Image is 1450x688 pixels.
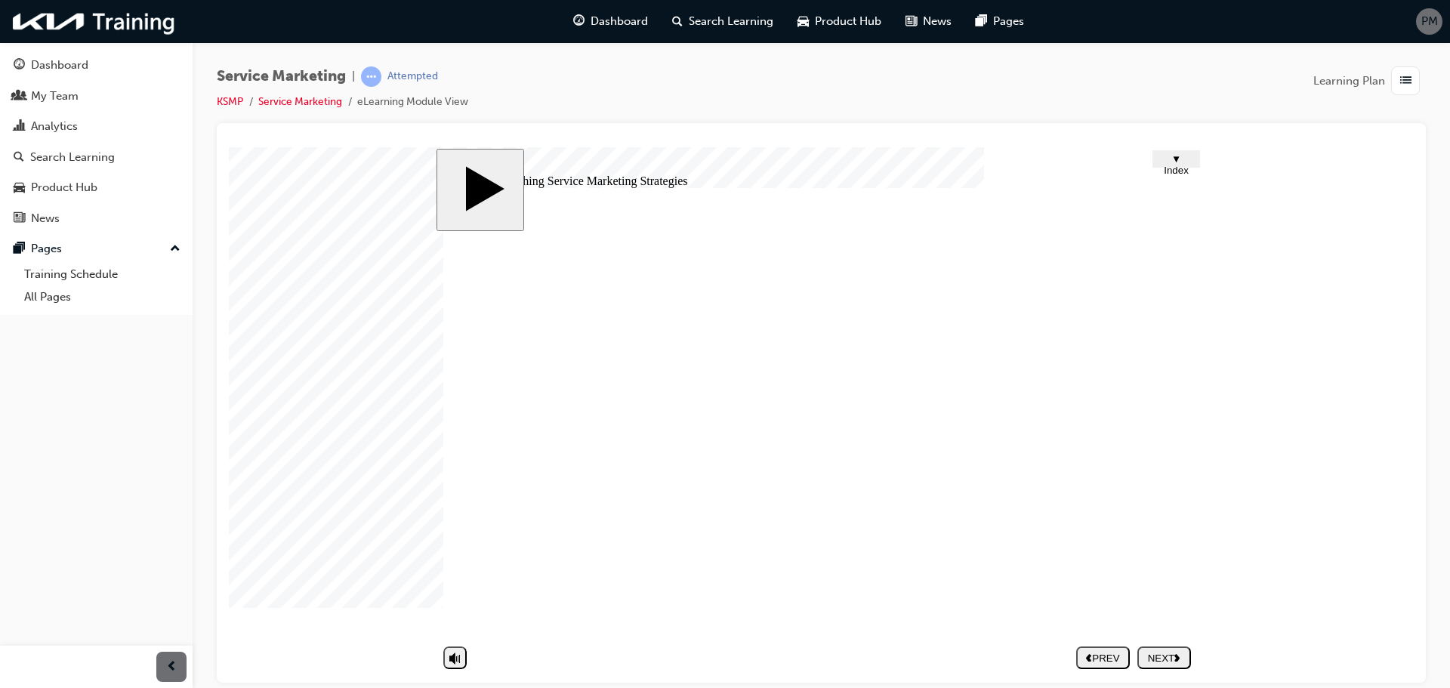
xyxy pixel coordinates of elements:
[217,95,243,108] a: KSMP
[14,90,25,103] span: people-icon
[1313,73,1385,90] span: Learning Plan
[1400,72,1411,91] span: list-icon
[14,242,25,256] span: pages-icon
[352,68,355,85] span: |
[208,2,978,534] div: Service Marketing(Australia) Start Course
[166,658,177,677] span: prev-icon
[8,6,181,37] img: kia-training
[893,6,964,37] a: news-iconNews
[797,12,809,31] span: car-icon
[6,174,187,202] a: Product Hub
[6,235,187,263] button: Pages
[6,51,187,79] a: Dashboard
[31,210,60,227] div: News
[6,143,187,171] a: Search Learning
[14,151,24,165] span: search-icon
[923,13,952,30] span: News
[14,181,25,195] span: car-icon
[31,57,88,74] div: Dashboard
[976,12,987,31] span: pages-icon
[1313,66,1426,95] button: Learning Plan
[785,6,893,37] a: car-iconProduct Hub
[6,113,187,140] a: Analytics
[18,285,187,309] a: All Pages
[387,69,438,84] div: Attempted
[993,13,1024,30] span: Pages
[18,263,187,286] a: Training Schedule
[689,13,773,30] span: Search Learning
[1416,8,1442,35] button: PM
[964,6,1036,37] a: pages-iconPages
[30,149,115,166] div: Search Learning
[6,82,187,110] a: My Team
[170,239,180,259] span: up-icon
[6,48,187,235] button: DashboardMy TeamAnalyticsSearch LearningProduct HubNews
[905,12,917,31] span: news-icon
[31,88,79,105] div: My Team
[14,59,25,73] span: guage-icon
[14,120,25,134] span: chart-icon
[1421,13,1438,30] span: PM
[217,68,346,85] span: Service Marketing
[31,118,78,135] div: Analytics
[14,212,25,226] span: news-icon
[561,6,660,37] a: guage-iconDashboard
[208,2,295,84] button: Start
[815,13,881,30] span: Product Hub
[357,94,468,111] li: eLearning Module View
[258,95,342,108] a: Service Marketing
[6,205,187,233] a: News
[573,12,585,31] span: guage-icon
[660,6,785,37] a: search-iconSearch Learning
[361,66,381,87] span: learningRecordVerb_ATTEMPT-icon
[31,179,97,196] div: Product Hub
[591,13,648,30] span: Dashboard
[672,12,683,31] span: search-icon
[31,240,62,258] div: Pages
